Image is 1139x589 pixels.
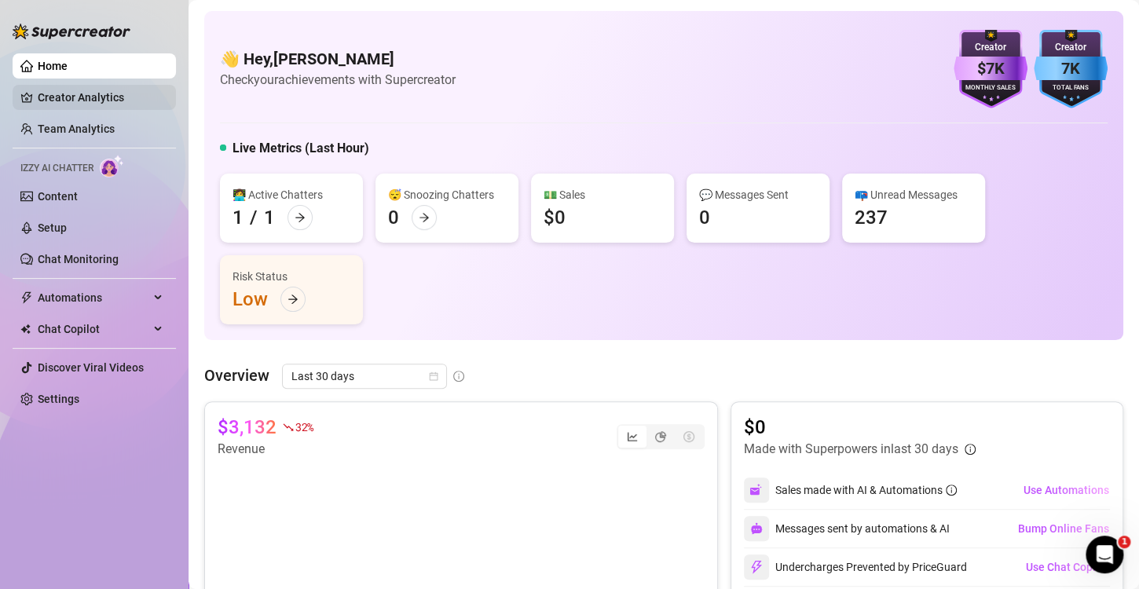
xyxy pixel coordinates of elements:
div: Monthly Sales [954,83,1027,93]
div: 💬 Messages Sent [699,186,817,203]
a: Creator Analytics [38,85,163,110]
span: Bump Online Fans [1018,522,1109,535]
span: 32 % [295,419,313,434]
button: Use Automations [1023,477,1110,503]
img: blue-badge-DgoSNQY1.svg [1034,30,1108,108]
div: 💵 Sales [544,186,661,203]
button: Bump Online Fans [1017,516,1110,541]
div: 1 [233,205,244,230]
img: svg%3e [750,522,763,535]
h4: 👋 Hey, [PERSON_NAME] [220,48,456,70]
article: Check your achievements with Supercreator [220,70,456,90]
span: info-circle [946,485,957,496]
div: 📪 Unread Messages [855,186,972,203]
img: logo-BBDzfeDw.svg [13,24,130,39]
span: Use Chat Copilot [1026,561,1109,573]
img: Chat Copilot [20,324,31,335]
img: AI Chatter [100,155,124,177]
a: Setup [38,221,67,234]
a: Discover Viral Videos [38,361,144,374]
img: purple-badge-B9DA21FR.svg [954,30,1027,108]
div: Total Fans [1034,83,1108,93]
a: Team Analytics [38,123,115,135]
img: svg%3e [749,483,764,497]
div: 😴 Snoozing Chatters [388,186,506,203]
span: Izzy AI Chatter [20,161,93,176]
span: Last 30 days [291,364,438,388]
span: arrow-right [295,212,306,223]
article: Revenue [218,440,313,459]
a: Chat Monitoring [38,253,119,265]
div: segmented control [617,424,705,449]
span: Use Automations [1024,484,1109,496]
div: 7K [1034,57,1108,81]
h5: Live Metrics (Last Hour) [233,139,369,158]
div: Messages sent by automations & AI [744,516,950,541]
div: 0 [699,205,710,230]
span: info-circle [965,444,976,455]
article: $0 [744,415,976,440]
span: dollar-circle [683,431,694,442]
article: Made with Superpowers in last 30 days [744,440,958,459]
div: Creator [954,40,1027,55]
span: arrow-right [419,212,430,223]
img: svg%3e [749,560,764,574]
iframe: Intercom live chat [1086,536,1123,573]
div: 237 [855,205,888,230]
div: Risk Status [233,268,350,285]
a: Content [38,190,78,203]
span: Chat Copilot [38,316,149,342]
div: $0 [544,205,566,230]
button: Use Chat Copilot [1025,554,1110,580]
article: $3,132 [218,415,277,440]
span: pie-chart [655,431,666,442]
div: $7K [954,57,1027,81]
span: info-circle [453,371,464,382]
span: 1 [1118,536,1130,548]
span: arrow-right [287,294,298,305]
div: Undercharges Prevented by PriceGuard [744,554,967,580]
span: line-chart [627,431,638,442]
span: Automations [38,285,149,310]
a: Settings [38,393,79,405]
div: Sales made with AI & Automations [775,481,957,499]
span: fall [283,422,294,433]
div: Creator [1034,40,1108,55]
div: 👩‍💻 Active Chatters [233,186,350,203]
span: thunderbolt [20,291,33,304]
div: 1 [264,205,275,230]
span: calendar [429,371,438,381]
div: 0 [388,205,399,230]
a: Home [38,60,68,72]
article: Overview [204,364,269,387]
